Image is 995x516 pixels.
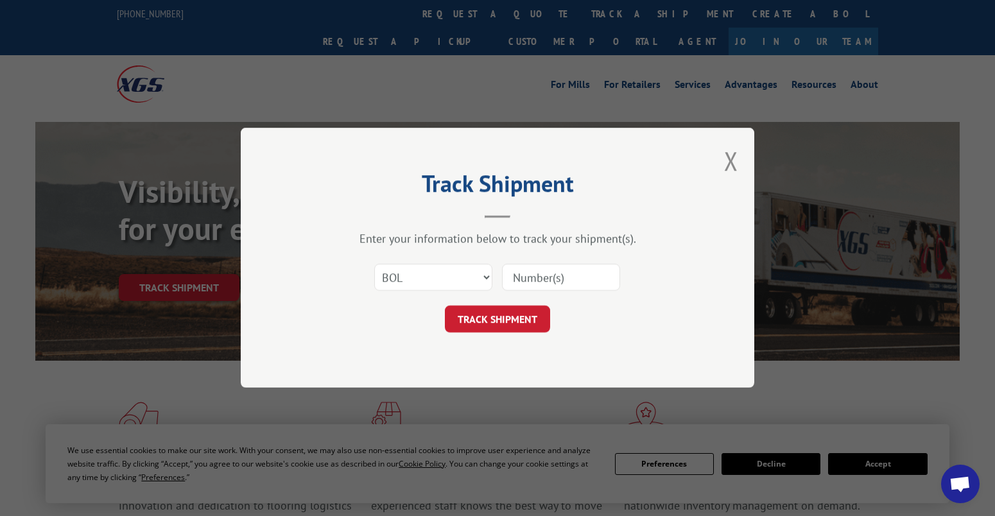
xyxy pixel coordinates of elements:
button: TRACK SHIPMENT [445,306,550,333]
div: Enter your information below to track your shipment(s). [305,232,690,246]
button: Close modal [724,144,738,178]
input: Number(s) [502,264,620,291]
h2: Track Shipment [305,175,690,199]
div: Open chat [941,465,980,503]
